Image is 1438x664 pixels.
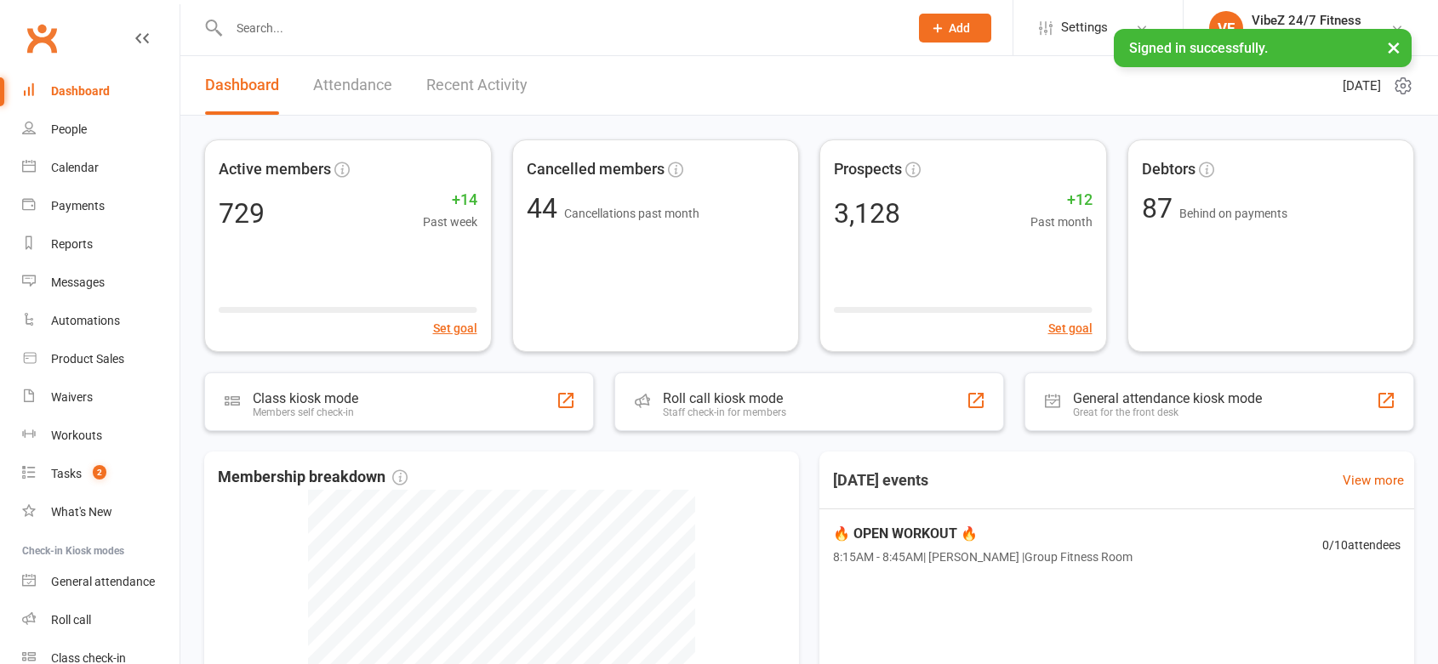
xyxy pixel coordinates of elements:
span: Settings [1061,9,1108,47]
span: Past month [1030,213,1093,231]
span: Prospects [834,157,902,182]
a: General attendance kiosk mode [22,563,180,601]
span: 2 [93,465,106,480]
div: VibeZ 24/7 Fitness [1252,13,1361,28]
div: Members self check-in [253,406,358,418]
div: General attendance kiosk mode [1073,390,1262,406]
div: Staff check-in for members [663,406,786,418]
a: Reports [22,225,180,264]
span: Signed in successfully. [1129,40,1268,56]
span: Active members [219,157,331,182]
a: What's New [22,493,180,531]
a: Dashboard [205,56,279,115]
div: Workouts [51,428,102,442]
span: 🔥 OPEN WORKOUT 🔥 [833,523,1133,545]
a: Messages [22,264,180,302]
div: Class kiosk mode [253,390,358,406]
span: 87 [1142,192,1179,224]
div: Waivers [51,390,93,404]
a: Recent Activity [426,56,528,115]
div: VibeZ 24/7 Fitness [1252,28,1361,43]
a: People [22,111,180,149]
div: Dashboard [51,84,110,98]
span: Cancelled members [527,157,665,182]
button: Set goal [433,319,477,338]
a: Product Sales [22,340,180,378]
span: [DATE] [1343,76,1381,96]
h3: [DATE] events [819,465,942,496]
div: 3,128 [834,200,900,227]
a: Attendance [313,56,392,115]
span: Cancellations past month [564,207,699,220]
div: Messages [51,275,105,289]
div: VF [1209,11,1243,45]
button: Add [919,14,991,43]
span: 8:15AM - 8:45AM | [PERSON_NAME] | Group Fitness Room [833,548,1133,566]
a: Automations [22,302,180,340]
span: Add [949,21,970,35]
button: × [1378,29,1409,65]
div: People [51,122,87,136]
div: Reports [51,237,93,251]
a: Dashboard [22,72,180,111]
a: Roll call [22,601,180,639]
div: Automations [51,314,120,327]
span: Past week [423,213,477,231]
div: Product Sales [51,352,124,366]
a: Workouts [22,417,180,455]
a: Waivers [22,378,180,417]
span: +12 [1030,188,1093,213]
span: Debtors [1142,157,1195,182]
div: Calendar [51,161,99,174]
span: Behind on payments [1179,207,1287,220]
div: Roll call kiosk mode [663,390,786,406]
button: Set goal [1048,319,1093,338]
div: Payments [51,199,105,213]
span: 44 [527,192,564,224]
a: Calendar [22,149,180,187]
div: Tasks [51,467,82,480]
span: +14 [423,188,477,213]
div: General attendance [51,575,155,588]
input: Search... [224,16,897,40]
a: Clubworx [20,17,63,60]
a: Tasks 2 [22,455,180,493]
div: What's New [51,505,112,519]
div: Great for the front desk [1073,406,1262,418]
span: 0 / 10 attendees [1322,536,1401,554]
a: View more [1343,470,1404,491]
a: Payments [22,187,180,225]
div: Roll call [51,613,91,627]
div: 729 [219,200,265,227]
span: Membership breakdown [218,465,408,490]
